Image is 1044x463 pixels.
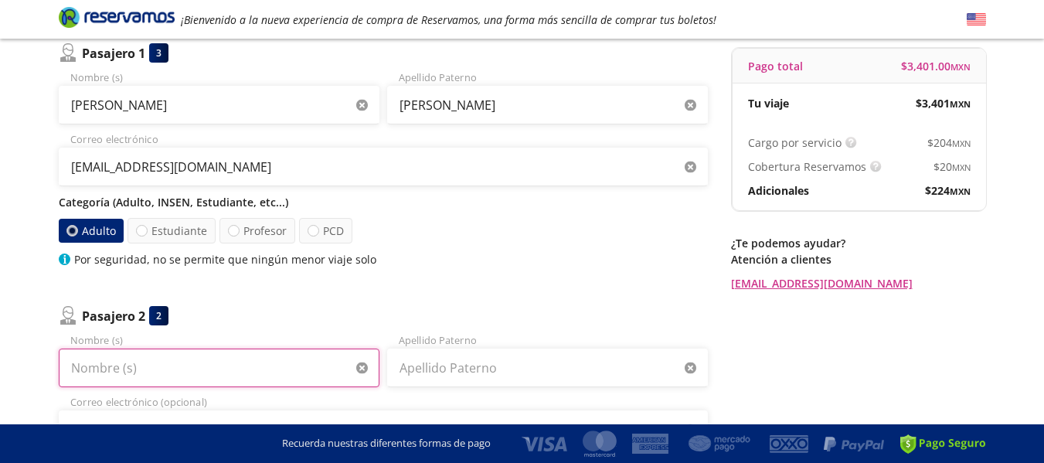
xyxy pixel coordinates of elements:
small: MXN [952,138,971,149]
small: MXN [950,186,971,197]
p: Cobertura Reservamos [748,158,866,175]
small: MXN [950,61,971,73]
em: ¡Bienvenido a la nueva experiencia de compra de Reservamos, una forma más sencilla de comprar tus... [181,12,716,27]
p: Pasajero 1 [82,44,145,63]
input: Correo electrónico [59,148,708,186]
i: Brand Logo [59,5,175,29]
small: MXN [950,98,971,110]
label: PCD [299,218,352,243]
p: Recuerda nuestras diferentes formas de pago [282,436,491,451]
input: Nombre (s) [59,349,379,387]
span: $ 3,401.00 [901,58,971,74]
div: 3 [149,43,168,63]
p: Pasajero 2 [82,307,145,325]
span: $ 3,401 [916,95,971,111]
button: English [967,10,986,29]
p: Tu viaje [748,95,789,111]
div: 2 [149,306,168,325]
p: Cargo por servicio [748,134,842,151]
a: Brand Logo [59,5,175,33]
a: [EMAIL_ADDRESS][DOMAIN_NAME] [731,275,986,291]
p: Pago total [748,58,803,74]
input: Correo electrónico (opcional) [59,410,708,449]
p: Por seguridad, no se permite que ningún menor viaje solo [74,251,376,267]
p: ¿Te podemos ayudar? [731,235,986,251]
label: Adulto [59,219,124,243]
p: Atención a clientes [731,251,986,267]
label: Profesor [219,218,295,243]
input: Nombre (s) [59,86,379,124]
label: Estudiante [128,218,216,243]
small: MXN [952,162,971,173]
span: $ 224 [925,182,971,199]
p: Categoría (Adulto, INSEN, Estudiante, etc...) [59,194,708,210]
input: Apellido Paterno [387,86,708,124]
span: $ 204 [927,134,971,151]
p: Adicionales [748,182,809,199]
span: $ 20 [933,158,971,175]
input: Apellido Paterno [387,349,708,387]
